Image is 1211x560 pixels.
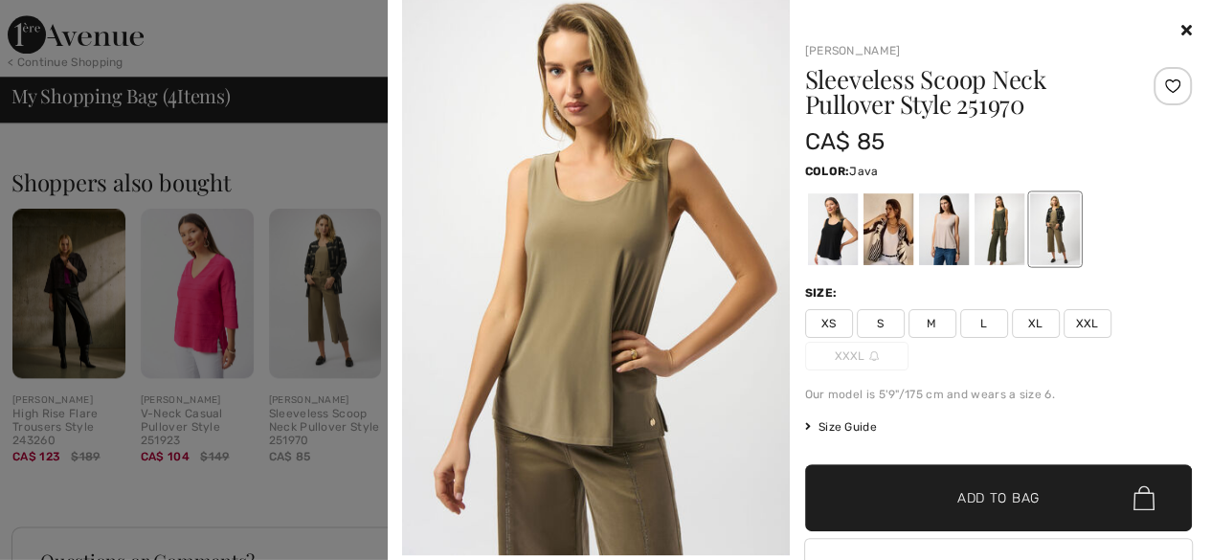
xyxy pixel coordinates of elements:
[805,128,886,155] span: CA$ 85
[849,165,878,178] span: Java
[1064,309,1111,338] span: XXL
[43,13,82,31] span: Help
[863,193,912,265] div: Vanilla 30
[957,488,1040,508] span: Add to Bag
[805,386,1193,403] div: Our model is 5'9"/175 cm and wears a size 6.
[805,44,901,57] a: [PERSON_NAME]
[1012,309,1060,338] span: XL
[805,418,877,436] span: Size Guide
[918,193,968,265] div: Moonstone
[869,351,879,361] img: ring-m.svg
[974,193,1023,265] div: Avocado
[807,193,857,265] div: Black
[960,309,1008,338] span: L
[857,309,905,338] span: S
[908,309,956,338] span: M
[805,342,908,370] span: XXXL
[1133,485,1155,510] img: Bag.svg
[805,67,1128,117] h1: Sleeveless Scoop Neck Pullover Style 251970
[805,309,853,338] span: XS
[1029,193,1079,265] div: Java
[805,165,850,178] span: Color:
[805,284,841,302] div: Size:
[805,464,1193,531] button: Add to Bag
